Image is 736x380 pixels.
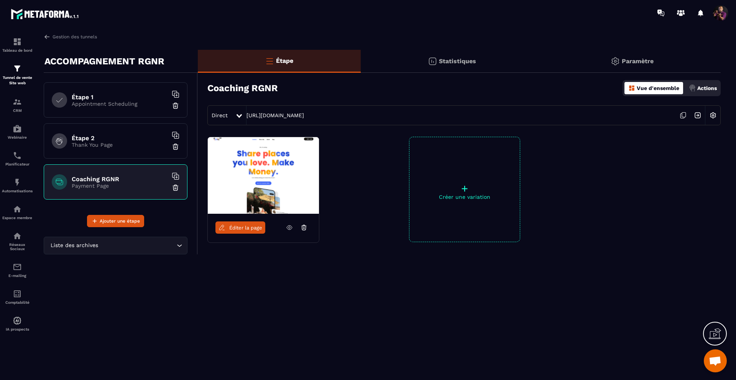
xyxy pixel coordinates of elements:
[212,112,228,118] span: Direct
[207,83,278,93] h3: Coaching RGNR
[72,134,168,142] h6: Étape 2
[72,101,168,107] p: Appointment Scheduling
[49,241,100,250] span: Liste des archives
[72,93,168,101] h6: Étape 1
[704,349,727,372] div: Ouvrir le chat
[44,54,164,69] p: ACCOMPAGNEMENT RGNR
[87,215,144,227] button: Ajouter une étape
[2,118,33,145] a: automationsautomationsWebinaire
[13,178,22,187] img: automations
[13,316,22,325] img: automations
[690,108,705,123] img: arrow-next.bcc2205e.svg
[2,58,33,92] a: formationformationTunnel de vente Site web
[2,92,33,118] a: formationformationCRM
[2,75,33,86] p: Tunnel de vente Site web
[13,262,22,272] img: email
[2,226,33,257] a: social-networksocial-networkRéseaux Sociaux
[611,57,620,66] img: setting-gr.5f69749f.svg
[2,274,33,278] p: E-mailing
[265,56,274,66] img: bars-o.4a397970.svg
[409,183,520,194] p: +
[276,57,293,64] p: Étape
[100,241,175,250] input: Search for option
[2,257,33,283] a: emailemailE-mailing
[2,31,33,58] a: formationformationTableau de bord
[689,85,696,92] img: actions.d6e523a2.png
[697,85,717,91] p: Actions
[2,242,33,251] p: Réseaux Sociaux
[2,283,33,310] a: accountantaccountantComptabilité
[706,108,720,123] img: setting-w.858f3a88.svg
[13,289,22,298] img: accountant
[246,112,304,118] a: [URL][DOMAIN_NAME]
[11,7,80,21] img: logo
[72,142,168,148] p: Thank You Page
[172,184,179,192] img: trash
[637,85,679,91] p: Vue d'ensemble
[2,189,33,193] p: Automatisations
[2,108,33,113] p: CRM
[409,194,520,200] p: Créer une variation
[428,57,437,66] img: stats.20deebd0.svg
[2,216,33,220] p: Espace membre
[13,231,22,241] img: social-network
[13,97,22,106] img: formation
[72,175,168,183] h6: Coaching RGNR
[2,162,33,166] p: Planificateur
[44,33,97,40] a: Gestion des tunnels
[13,64,22,73] img: formation
[100,217,140,225] span: Ajouter une étape
[208,137,319,214] img: image
[229,225,262,231] span: Éditer la page
[2,300,33,305] p: Comptabilité
[2,135,33,139] p: Webinaire
[44,237,187,254] div: Search for option
[439,57,476,65] p: Statistiques
[2,327,33,331] p: IA prospects
[172,102,179,110] img: trash
[13,37,22,46] img: formation
[2,172,33,199] a: automationsautomationsAutomatisations
[13,124,22,133] img: automations
[2,48,33,52] p: Tableau de bord
[72,183,168,189] p: Payment Page
[2,145,33,172] a: schedulerschedulerPlanificateur
[13,205,22,214] img: automations
[2,199,33,226] a: automationsautomationsEspace membre
[622,57,654,65] p: Paramètre
[172,143,179,151] img: trash
[44,33,51,40] img: arrow
[628,85,635,92] img: dashboard-orange.40269519.svg
[215,221,265,234] a: Éditer la page
[13,151,22,160] img: scheduler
